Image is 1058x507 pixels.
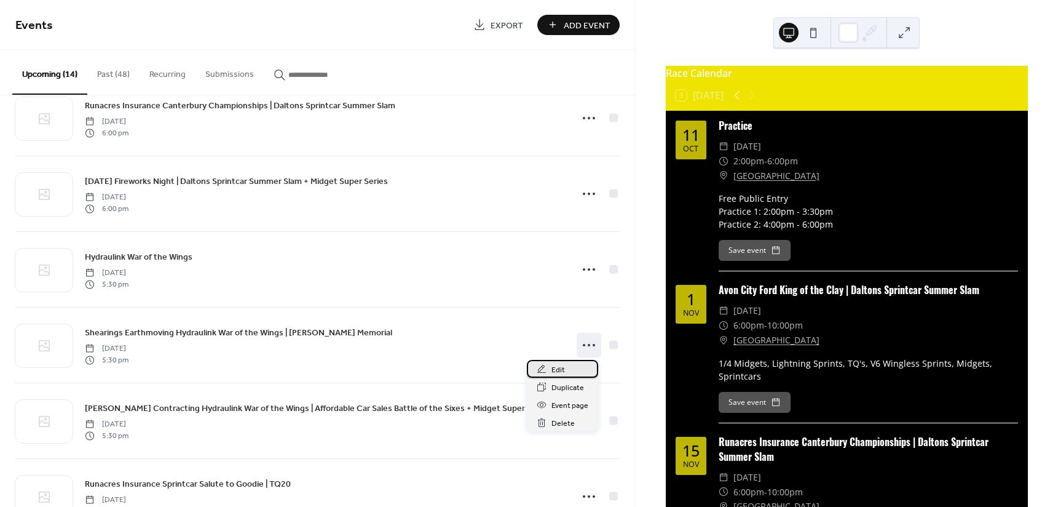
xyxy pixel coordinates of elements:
span: [DATE] [733,139,761,154]
div: Race Calendar [666,66,1028,81]
a: Runacres Insurance Sprintcar Salute to Goodie | TQ20 [85,477,291,491]
span: 6:00 pm [85,127,128,138]
div: Avon City Ford King of the Clay | Daltons Sprintcar Summer Slam [719,282,1018,297]
div: ​ [719,303,728,318]
div: 1 [687,292,695,307]
span: - [764,318,767,333]
div: 11 [682,127,700,143]
span: [DATE] [85,268,128,279]
div: Free Public Entry Practice 1: 2:00pm - 3:30pm Practice 2: 4:00pm - 6:00pm [719,192,1018,231]
span: 6:00pm [767,154,798,169]
span: Delete [551,417,575,430]
button: Add Event [537,15,620,35]
span: 10:00pm [767,485,803,500]
a: [GEOGRAPHIC_DATA] [733,169,819,183]
div: 1/4 Midgets, Lightning Sprints, TQ's, V6 Wingless Sprints, Midgets, Sprintcars [719,357,1018,383]
div: ​ [719,154,728,169]
span: [DATE] Fireworks Night | Daltons Sprintcar Summer Slam + Midget Super Series [85,175,388,188]
span: 5:30 pm [85,354,128,365]
span: 2:00pm [733,154,764,169]
span: [DATE] [733,303,761,318]
button: Save event [719,392,791,413]
a: Hydraulink War of the Wings [85,250,192,264]
span: [DATE] [85,192,128,203]
a: [GEOGRAPHIC_DATA] [733,333,819,348]
span: Duplicate [551,381,584,394]
div: ​ [719,333,728,348]
div: ​ [719,470,728,485]
span: Add Event [564,19,610,32]
span: Runacres Insurance Canterbury Championships | Daltons Sprintcar Summer Slam [85,100,395,113]
span: Export [491,19,523,32]
div: Oct [683,145,698,153]
a: Shearings Earthmoving Hydraulink War of the Wings | [PERSON_NAME] Memorial [85,325,392,340]
span: 5:30 pm [85,430,128,441]
button: Upcoming (14) [12,50,87,95]
a: Runacres Insurance Canterbury Championships | Daltons Sprintcar Summer Slam [85,98,395,113]
span: Runacres Insurance Sprintcar Salute to Goodie | TQ20 [85,478,291,491]
span: 6:00pm [733,318,764,333]
span: [DATE] [85,419,128,430]
div: Nov [683,309,699,317]
span: [PERSON_NAME] Contracting Hydraulink War of the Wings | Affordable Car Sales Battle of the Sixes ... [85,402,551,415]
span: - [764,154,767,169]
span: [DATE] [733,470,761,485]
button: Recurring [140,50,195,94]
button: Submissions [195,50,264,94]
span: [DATE] [85,495,128,506]
span: [DATE] [85,343,128,354]
div: Nov [683,461,699,469]
div: ​ [719,169,728,183]
button: Save event [719,240,791,261]
div: Runacres Insurance Canterbury Championships | Daltons Sprintcar Summer Slam [719,434,1018,464]
span: [DATE] [85,116,128,127]
div: ​ [719,139,728,154]
span: Event page [551,399,588,412]
span: - [764,485,767,500]
span: 5:30 pm [85,279,128,290]
div: ​ [719,485,728,500]
span: 6:00pm [733,485,764,500]
span: 10:00pm [767,318,803,333]
div: Practice [719,118,1018,133]
a: [PERSON_NAME] Contracting Hydraulink War of the Wings | Affordable Car Sales Battle of the Sixes ... [85,401,551,415]
span: Edit [551,364,565,377]
span: Hydraulink War of the Wings [85,251,192,264]
span: Events [15,14,53,38]
button: Past (48) [87,50,140,94]
a: Export [464,15,532,35]
span: Shearings Earthmoving Hydraulink War of the Wings | [PERSON_NAME] Memorial [85,327,392,340]
div: 15 [682,443,700,458]
a: [DATE] Fireworks Night | Daltons Sprintcar Summer Slam + Midget Super Series [85,174,388,188]
span: 6:00 pm [85,203,128,214]
div: ​ [719,318,728,333]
